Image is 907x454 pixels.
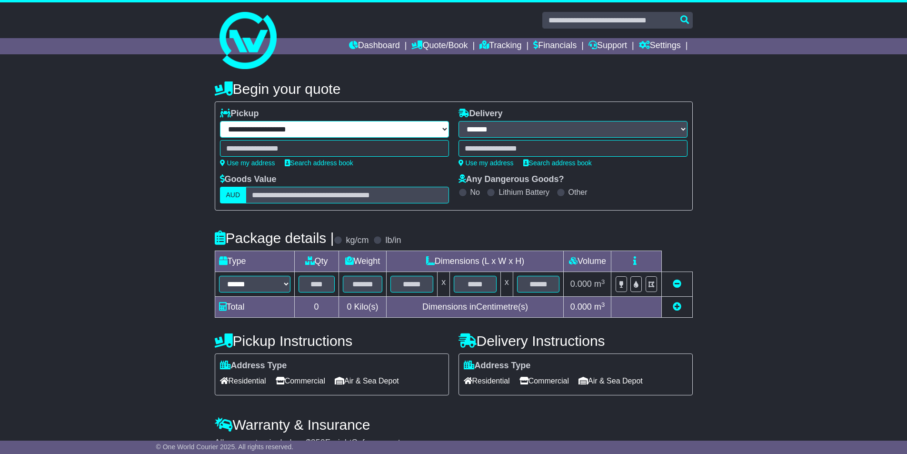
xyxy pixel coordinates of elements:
[387,251,564,272] td: Dimensions (L x W x H)
[498,188,549,197] label: Lithium Battery
[570,302,592,312] span: 0.000
[570,279,592,289] span: 0.000
[470,188,480,197] label: No
[458,174,564,185] label: Any Dangerous Goods?
[339,251,387,272] td: Weight
[464,373,510,388] span: Residential
[215,417,693,433] h4: Warranty & Insurance
[458,333,693,349] h4: Delivery Instructions
[458,109,503,119] label: Delivery
[458,159,514,167] a: Use my address
[519,373,569,388] span: Commercial
[215,81,693,97] h4: Begin your quote
[673,279,681,289] a: Remove this item
[215,333,449,349] h4: Pickup Instructions
[639,38,681,54] a: Settings
[285,159,353,167] a: Search address book
[335,373,399,388] span: Air & Sea Depot
[220,373,266,388] span: Residential
[339,297,387,318] td: Kilo(s)
[578,373,643,388] span: Air & Sea Depot
[523,159,592,167] a: Search address book
[220,174,277,185] label: Goods Value
[385,235,401,246] label: lb/in
[311,438,325,447] span: 250
[294,297,339,318] td: 0
[215,297,294,318] td: Total
[464,361,531,371] label: Address Type
[601,301,605,308] sup: 3
[673,302,681,312] a: Add new item
[220,187,247,203] label: AUD
[220,109,259,119] label: Pickup
[533,38,577,54] a: Financials
[500,272,513,297] td: x
[387,297,564,318] td: Dimensions in Centimetre(s)
[215,251,294,272] td: Type
[347,302,351,312] span: 0
[156,443,294,451] span: © One World Courier 2025. All rights reserved.
[276,373,325,388] span: Commercial
[588,38,627,54] a: Support
[438,272,450,297] td: x
[594,302,605,312] span: m
[220,361,287,371] label: Address Type
[346,235,369,246] label: kg/cm
[220,159,275,167] a: Use my address
[479,38,521,54] a: Tracking
[349,38,400,54] a: Dashboard
[594,279,605,289] span: m
[215,230,334,246] h4: Package details |
[601,278,605,285] sup: 3
[215,438,693,448] div: All our quotes include a $ FreightSafe warranty.
[411,38,468,54] a: Quote/Book
[568,188,588,197] label: Other
[564,251,611,272] td: Volume
[294,251,339,272] td: Qty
